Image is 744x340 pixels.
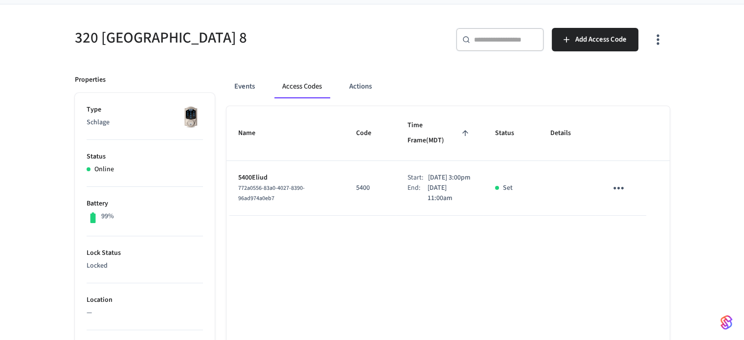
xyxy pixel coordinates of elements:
div: End: [407,183,428,204]
div: ant example [226,75,670,98]
p: [DATE] 3:00pm [428,173,471,183]
button: Actions [341,75,380,98]
button: Events [226,75,263,98]
span: 772a0556-83a0-4027-8390-96ad974a0eb7 [238,184,305,203]
span: Time Frame(MDT) [407,118,472,149]
p: Location [87,295,203,305]
span: Name [238,126,268,141]
img: SeamLogoGradient.69752ec5.svg [721,315,732,330]
p: Type [87,105,203,115]
span: Code [356,126,384,141]
p: Locked [87,261,203,271]
h5: 320 [GEOGRAPHIC_DATA] 8 [75,28,366,48]
div: Start: [407,173,428,183]
p: — [87,308,203,318]
p: Properties [75,75,106,85]
span: Status [495,126,527,141]
p: Schlage [87,117,203,128]
p: 5400 [356,183,384,193]
button: Add Access Code [552,28,638,51]
p: Lock Status [87,248,203,258]
span: Add Access Code [575,33,627,46]
p: Status [87,152,203,162]
p: Battery [87,199,203,209]
p: Set [503,183,513,193]
p: Online [94,164,114,175]
p: 99% [101,211,114,222]
p: 5400Eliud [238,173,333,183]
table: sticky table [226,106,670,216]
span: Details [550,126,584,141]
img: Schlage Sense Smart Deadbolt with Camelot Trim, Front [179,105,203,129]
p: [DATE] 11:00am [428,183,472,204]
button: Access Codes [274,75,330,98]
